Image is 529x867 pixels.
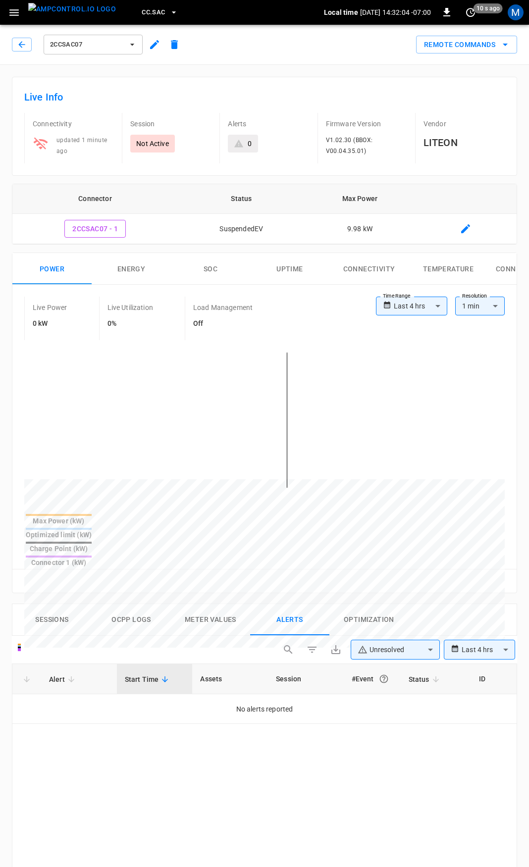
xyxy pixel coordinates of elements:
[416,36,517,54] button: Remote Commands
[138,3,182,22] button: CC.SAC
[250,604,329,636] button: Alerts
[142,7,165,18] span: CC.SAC
[462,292,487,300] label: Resolution
[228,119,309,129] p: Alerts
[423,119,505,129] p: Vendor
[324,7,358,17] p: Local time
[192,664,268,694] th: Assets
[305,184,415,214] th: Max Power
[305,214,415,245] td: 9.98 kW
[12,694,517,724] td: No alerts reported
[248,139,252,149] div: 0
[352,670,393,688] div: #Event
[33,303,67,312] p: Live Power
[193,318,253,329] h6: Off
[12,253,92,285] button: Power
[193,303,253,312] p: Load Management
[409,253,488,285] button: Temperature
[178,184,305,214] th: Status
[375,670,393,688] button: An event is a single occurrence of an issue. An alert groups related events for the same asset, m...
[462,640,515,659] div: Last 4 hrs
[329,604,409,636] button: Optimization
[107,303,153,312] p: Live Utilization
[416,36,517,54] div: remote commands options
[28,3,116,15] img: ampcontrol.io logo
[130,119,212,129] p: Session
[268,664,344,694] th: Session
[394,297,447,315] div: Last 4 hrs
[24,89,505,105] h6: Live Info
[329,253,409,285] button: Connectivity
[64,220,126,238] button: 2CCSAC07 - 1
[56,137,107,154] span: updated 1 minute ago
[33,318,67,329] h6: 0 kW
[409,673,442,685] span: Status
[326,137,373,154] span: V1.02.30 (BBOX: V00.04.35.01)
[178,214,305,245] td: SuspendedEV
[463,4,478,20] button: set refresh interval
[107,318,153,329] h6: 0%
[471,664,517,694] th: ID
[171,604,250,636] button: Meter Values
[508,4,524,20] div: profile-icon
[423,135,505,151] h6: LITEON
[326,119,407,129] p: Firmware Version
[44,35,143,54] button: 2CCSAC07
[92,604,171,636] button: Ocpp logs
[12,604,92,636] button: Sessions
[125,673,172,685] span: Start Time
[49,673,78,685] span: Alert
[383,292,411,300] label: Time Range
[455,297,505,315] div: 1 min
[50,39,123,51] span: 2CCSAC07
[92,253,171,285] button: Energy
[12,184,178,214] th: Connector
[12,184,517,245] table: connector table
[136,139,169,149] p: Not Active
[171,253,250,285] button: SOC
[358,645,424,655] div: Unresolved
[360,7,431,17] p: [DATE] 14:32:04 -07:00
[474,3,503,13] span: 10 s ago
[33,119,114,129] p: Connectivity
[250,253,329,285] button: Uptime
